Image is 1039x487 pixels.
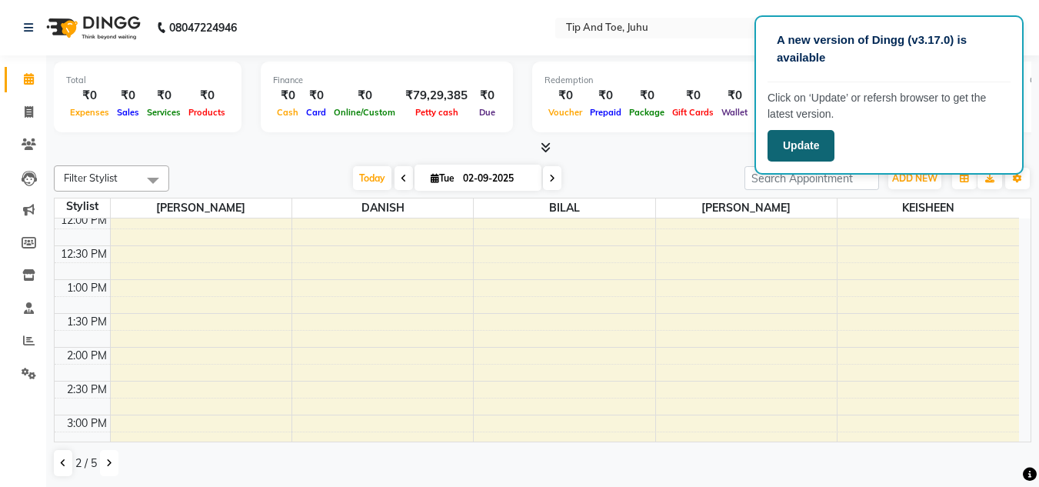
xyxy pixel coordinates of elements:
[66,74,229,87] div: Total
[185,107,229,118] span: Products
[330,87,399,105] div: ₹0
[625,87,668,105] div: ₹0
[668,107,718,118] span: Gift Cards
[474,87,501,105] div: ₹0
[888,168,941,189] button: ADD NEW
[273,87,302,105] div: ₹0
[66,87,113,105] div: ₹0
[744,166,879,190] input: Search Appointment
[768,130,834,162] button: Update
[273,107,302,118] span: Cash
[169,6,237,49] b: 08047224946
[64,348,110,364] div: 2:00 PM
[113,107,143,118] span: Sales
[64,172,118,184] span: Filter Stylist
[64,382,110,398] div: 2:30 PM
[892,172,937,184] span: ADD NEW
[718,107,751,118] span: Wallet
[474,198,654,218] span: BILAL
[273,74,501,87] div: Finance
[143,87,185,105] div: ₹0
[64,314,110,330] div: 1:30 PM
[111,198,291,218] span: [PERSON_NAME]
[64,280,110,296] div: 1:00 PM
[838,198,1019,218] span: KEISHEEN
[668,87,718,105] div: ₹0
[353,166,391,190] span: Today
[58,246,110,262] div: 12:30 PM
[55,198,110,215] div: Stylist
[143,107,185,118] span: Services
[302,107,330,118] span: Card
[718,87,751,105] div: ₹0
[39,6,145,49] img: logo
[427,172,458,184] span: Tue
[185,87,229,105] div: ₹0
[544,107,586,118] span: Voucher
[475,107,499,118] span: Due
[302,87,330,105] div: ₹0
[64,415,110,432] div: 3:00 PM
[544,74,751,87] div: Redemption
[656,198,837,218] span: [PERSON_NAME]
[777,32,1001,66] p: A new version of Dingg (v3.17.0) is available
[544,87,586,105] div: ₹0
[411,107,462,118] span: Petty cash
[458,167,535,190] input: 2025-09-02
[768,90,1011,122] p: Click on ‘Update’ or refersh browser to get the latest version.
[586,107,625,118] span: Prepaid
[586,87,625,105] div: ₹0
[625,107,668,118] span: Package
[113,87,143,105] div: ₹0
[292,198,473,218] span: DANISH
[66,107,113,118] span: Expenses
[75,455,97,472] span: 2 / 5
[58,212,110,228] div: 12:00 PM
[330,107,399,118] span: Online/Custom
[399,87,474,105] div: ₹79,29,385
